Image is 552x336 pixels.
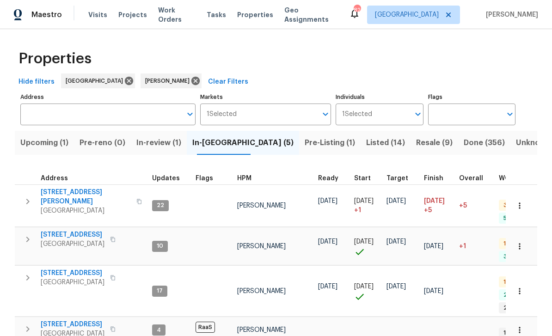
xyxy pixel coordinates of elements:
[196,175,213,182] span: Flags
[41,230,104,239] span: [STREET_ADDRESS]
[41,206,131,215] span: [GEOGRAPHIC_DATA]
[305,136,355,149] span: Pre-Listing (1)
[499,175,550,182] span: WO Completion
[153,287,166,295] span: 17
[386,175,417,182] div: Target renovation project end date
[420,184,455,227] td: Scheduled to finish 5 day(s) late
[350,227,383,265] td: Project started on time
[153,326,165,334] span: 4
[80,136,125,149] span: Pre-reno (0)
[66,76,127,86] span: [GEOGRAPHIC_DATA]
[459,175,483,182] span: Overall
[237,10,273,19] span: Properties
[207,12,226,18] span: Tasks
[207,110,237,118] span: 1 Selected
[153,202,168,209] span: 22
[500,240,520,248] span: 1 QC
[196,322,215,333] span: RaaS
[386,238,406,245] span: [DATE]
[15,73,58,91] button: Hide filters
[455,184,495,227] td: 5 day(s) past target finish date
[500,202,521,209] span: 3 QC
[237,288,286,294] span: [PERSON_NAME]
[424,175,443,182] span: Finish
[500,214,526,222] span: 5 Done
[41,188,131,206] span: [STREET_ADDRESS][PERSON_NAME]
[41,278,104,287] span: [GEOGRAPHIC_DATA]
[41,239,104,249] span: [GEOGRAPHIC_DATA]
[184,108,196,121] button: Open
[459,202,467,209] span: +5
[318,238,337,245] span: [DATE]
[354,175,371,182] span: Start
[482,10,538,19] span: [PERSON_NAME]
[424,243,443,250] span: [DATE]
[336,94,423,100] label: Individuals
[424,206,432,215] span: +5
[354,238,374,245] span: [DATE]
[503,108,516,121] button: Open
[386,175,408,182] span: Target
[354,198,374,204] span: [DATE]
[354,206,361,215] span: + 1
[200,94,331,100] label: Markets
[204,73,252,91] button: Clear Filters
[318,283,337,290] span: [DATE]
[375,10,439,19] span: [GEOGRAPHIC_DATA]
[237,202,286,209] span: [PERSON_NAME]
[424,175,452,182] div: Projected renovation finish date
[455,227,495,265] td: 1 day(s) past target finish date
[319,108,332,121] button: Open
[136,136,181,149] span: In-review (1)
[18,54,92,63] span: Properties
[31,10,62,19] span: Maestro
[424,288,443,294] span: [DATE]
[459,243,466,250] span: +1
[41,269,104,278] span: [STREET_ADDRESS]
[428,94,515,100] label: Flags
[158,6,196,24] span: Work Orders
[500,253,527,261] span: 3 Done
[500,291,527,299] span: 2 Done
[464,136,505,149] span: Done (356)
[41,175,68,182] span: Address
[318,175,338,182] span: Ready
[354,175,379,182] div: Actual renovation start date
[424,198,445,204] span: [DATE]
[20,136,68,149] span: Upcoming (1)
[20,94,196,100] label: Address
[318,198,337,204] span: [DATE]
[237,175,251,182] span: HPM
[237,327,286,333] span: [PERSON_NAME]
[208,76,248,88] span: Clear Filters
[416,136,453,149] span: Resale (9)
[118,10,147,19] span: Projects
[459,175,491,182] div: Days past target finish date
[145,76,193,86] span: [PERSON_NAME]
[350,184,383,227] td: Project started 1 days late
[350,266,383,317] td: Project started on time
[342,110,372,118] span: 1 Selected
[88,10,107,19] span: Visits
[61,73,135,88] div: [GEOGRAPHIC_DATA]
[152,175,180,182] span: Updates
[500,304,540,312] span: 2 Accepted
[41,320,104,329] span: [STREET_ADDRESS]
[366,136,405,149] span: Listed (14)
[318,175,347,182] div: Earliest renovation start date (first business day after COE or Checkout)
[141,73,202,88] div: [PERSON_NAME]
[153,242,167,250] span: 10
[237,243,286,250] span: [PERSON_NAME]
[354,283,374,290] span: [DATE]
[192,136,294,149] span: In-[GEOGRAPHIC_DATA] (5)
[500,278,520,286] span: 1 QC
[18,76,55,88] span: Hide filters
[386,283,406,290] span: [DATE]
[284,6,338,24] span: Geo Assignments
[386,198,406,204] span: [DATE]
[354,6,360,15] div: 82
[411,108,424,121] button: Open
